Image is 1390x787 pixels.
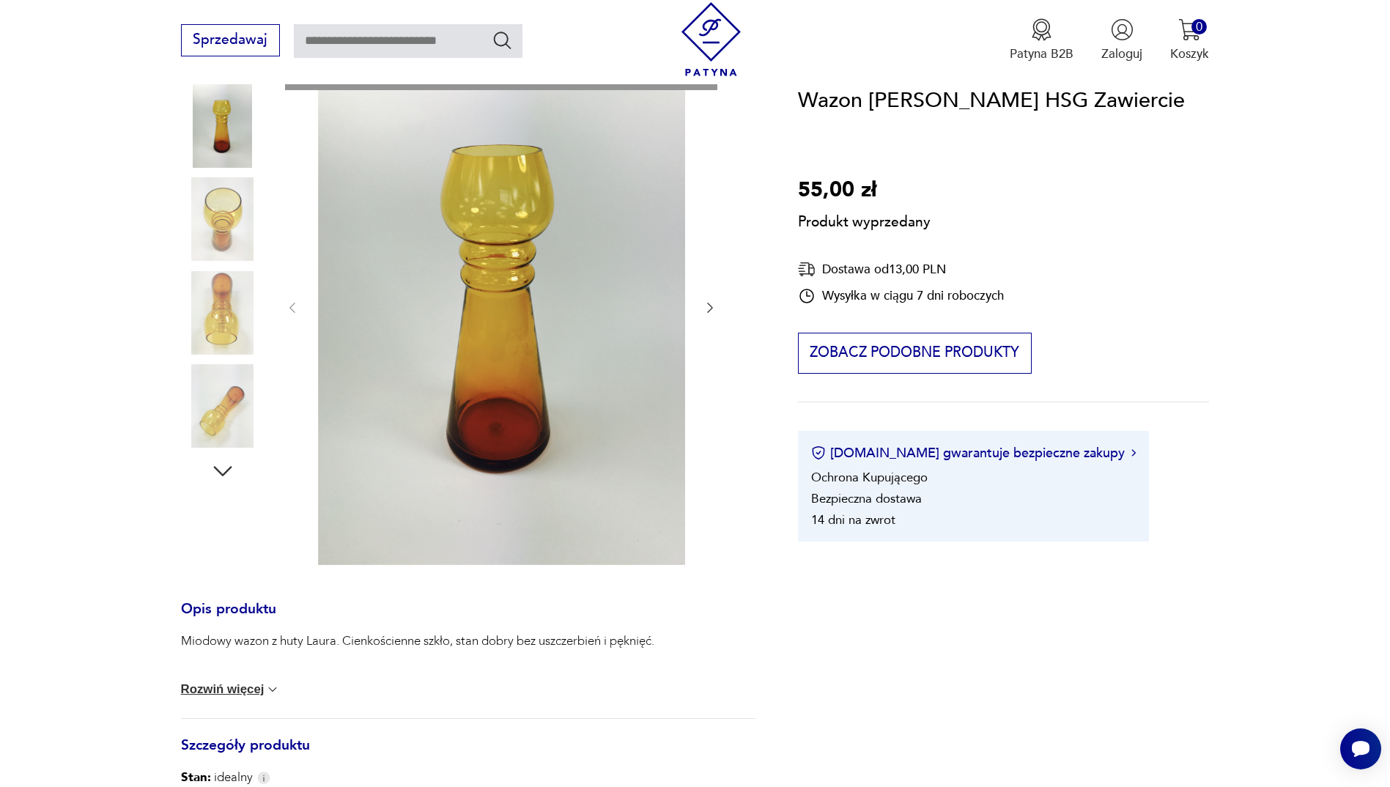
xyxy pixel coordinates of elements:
[1178,18,1201,41] img: Ikona koszyka
[1101,45,1142,62] p: Zaloguj
[1170,45,1209,62] p: Koszyk
[798,260,1004,278] div: Dostawa od 13,00 PLN
[265,682,280,697] img: chevron down
[1101,18,1142,62] button: Zaloguj
[1340,728,1381,769] iframe: Smartsupp widget button
[811,511,895,528] li: 14 dni na zwrot
[1010,18,1073,62] a: Ikona medaluPatyna B2B
[674,2,748,76] img: Patyna - sklep z meblami i dekoracjami vintage
[1030,18,1053,41] img: Ikona medalu
[181,632,654,650] p: Miodowy wazon z huty Laura. Cienkościenne szkło, stan dobry bez uszczerbień i pęknięć.
[181,35,280,47] a: Sprzedawaj
[1010,18,1073,62] button: Patyna B2B
[181,604,756,633] h3: Opis produktu
[798,333,1032,374] button: Zobacz podobne produkty
[811,469,928,486] li: Ochrona Kupującego
[181,740,756,769] h3: Szczegóły produktu
[798,174,931,207] p: 55,00 zł
[1131,450,1136,457] img: Ikona strzałki w prawo
[181,682,281,697] button: Rozwiń więcej
[1010,45,1073,62] p: Patyna B2B
[811,490,922,507] li: Bezpieczna dostawa
[798,207,931,232] p: Produkt wyprzedany
[798,287,1004,305] div: Wysyłka w ciągu 7 dni roboczych
[492,29,513,51] button: Szukaj
[798,84,1185,118] h1: Wazon [PERSON_NAME] HSG Zawiercie
[181,769,211,786] b: Stan:
[181,662,654,679] p: Wysokość 25 cm, średnica wlewu 6 cm, średnica podstawy 8 cm.
[1191,19,1207,34] div: 0
[811,444,1136,462] button: [DOMAIN_NAME] gwarantuje bezpieczne zakupy
[811,446,826,461] img: Ikona certyfikatu
[798,260,816,278] img: Ikona dostawy
[181,24,280,56] button: Sprzedawaj
[1170,18,1209,62] button: 0Koszyk
[1111,18,1134,41] img: Ikonka użytkownika
[181,769,253,786] span: idealny
[257,772,270,784] img: Info icon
